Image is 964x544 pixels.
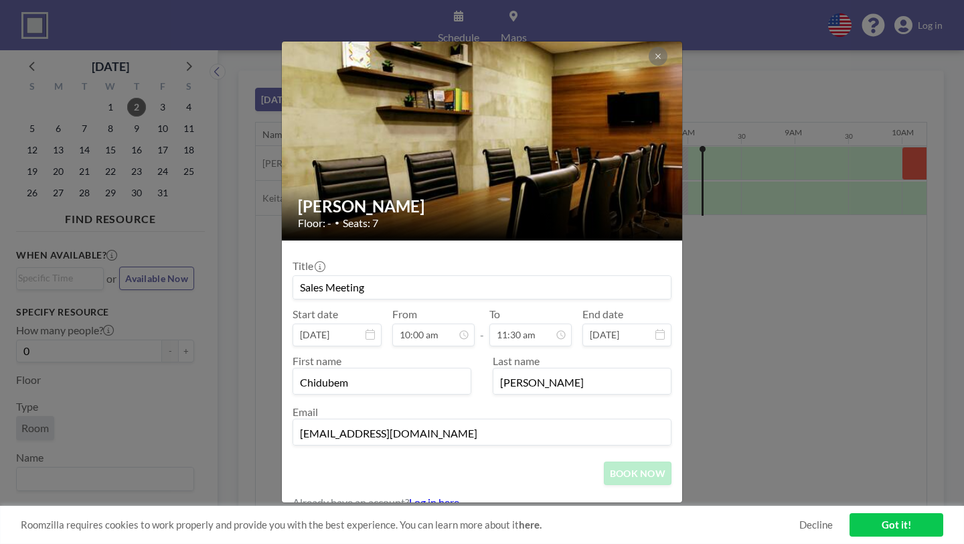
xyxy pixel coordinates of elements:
[293,496,409,509] span: Already have an account?
[293,405,318,418] label: Email
[489,308,500,321] label: To
[293,371,471,394] input: First name
[298,196,667,216] h2: [PERSON_NAME]
[392,308,417,321] label: From
[335,218,339,228] span: •
[293,259,324,273] label: Title
[298,216,331,230] span: Floor: -
[293,422,671,445] input: Email
[282,7,684,275] img: 537.jpg
[582,308,623,321] label: End date
[21,519,799,531] span: Roomzilla requires cookies to work properly and provide you with the best experience. You can lea...
[480,312,484,342] span: -
[293,354,341,367] label: First name
[293,276,671,299] input: Guest reservation
[519,519,542,531] a: here.
[409,496,459,508] a: Log in here
[293,308,338,321] label: Start date
[604,462,671,485] button: BOOK NOW
[493,371,671,394] input: Last name
[850,513,943,537] a: Got it!
[343,216,378,230] span: Seats: 7
[493,354,540,367] label: Last name
[799,519,833,531] a: Decline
